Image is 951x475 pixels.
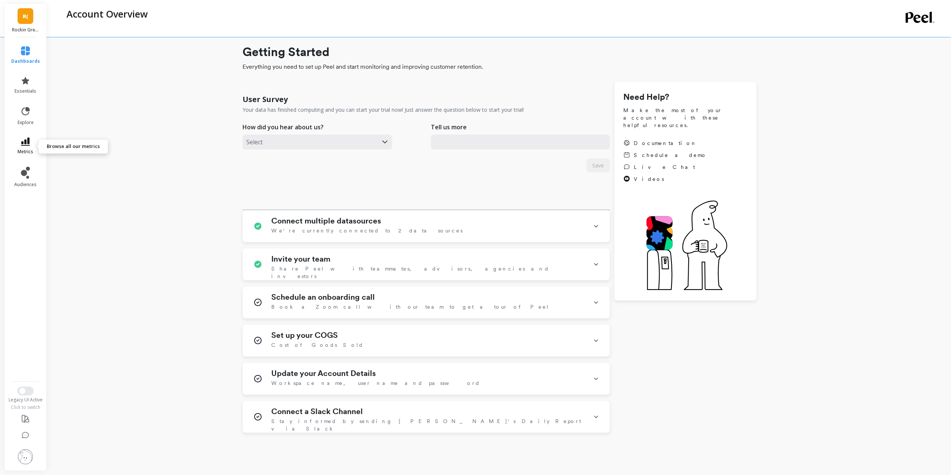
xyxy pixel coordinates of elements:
[623,175,707,183] a: Videos
[271,369,376,378] h1: Update your Account Details
[431,123,467,132] p: Tell us more
[23,12,28,21] span: R(
[243,62,756,71] span: Everything you need to set up Peel and start monitoring and improving customer retention.
[271,331,338,340] h1: Set up your COGS
[12,27,39,33] p: Rockin Green (Essor)
[271,255,330,263] h1: Invite your team
[623,151,707,159] a: Schedule a demo
[4,397,47,403] div: Legacy UI Active
[634,163,695,171] span: Live Chat
[271,417,584,432] span: Stay informed by sending [PERSON_NAME]'s Daily Report via Slack
[243,106,524,114] p: Your data has finished computing and you can start your trial now! Just answer the question below...
[271,379,480,387] span: Workspace name, user name and password
[14,182,37,188] span: audiences
[623,139,707,147] a: Documentation
[15,88,36,94] span: essentials
[634,175,664,183] span: Videos
[271,227,463,234] span: We're currently connected to 2 data sources
[271,341,364,349] span: Cost of Goods Sold
[17,386,34,395] button: Switch to New UI
[243,123,324,132] p: How did you hear about us?
[18,120,34,126] span: explore
[271,407,363,416] h1: Connect a Slack Channel
[243,43,756,61] h1: Getting Started
[623,91,747,104] h1: Need Help?
[18,149,33,155] span: metrics
[271,265,584,280] span: Share Peel with teammates, advisors, agencies and investors
[623,107,747,129] span: Make the most of your account with these helpful resources.
[243,94,288,105] h1: User Survey
[18,449,33,464] img: profile picture
[271,216,381,225] h1: Connect multiple datasources
[634,139,697,147] span: Documentation
[271,303,549,311] span: Book a Zoom call with our team to get a tour of Peel
[11,58,40,64] span: dashboards
[4,404,47,410] div: Click to switch
[67,7,148,20] p: Account Overview
[271,293,375,302] h1: Schedule an onboarding call
[634,151,707,159] span: Schedule a demo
